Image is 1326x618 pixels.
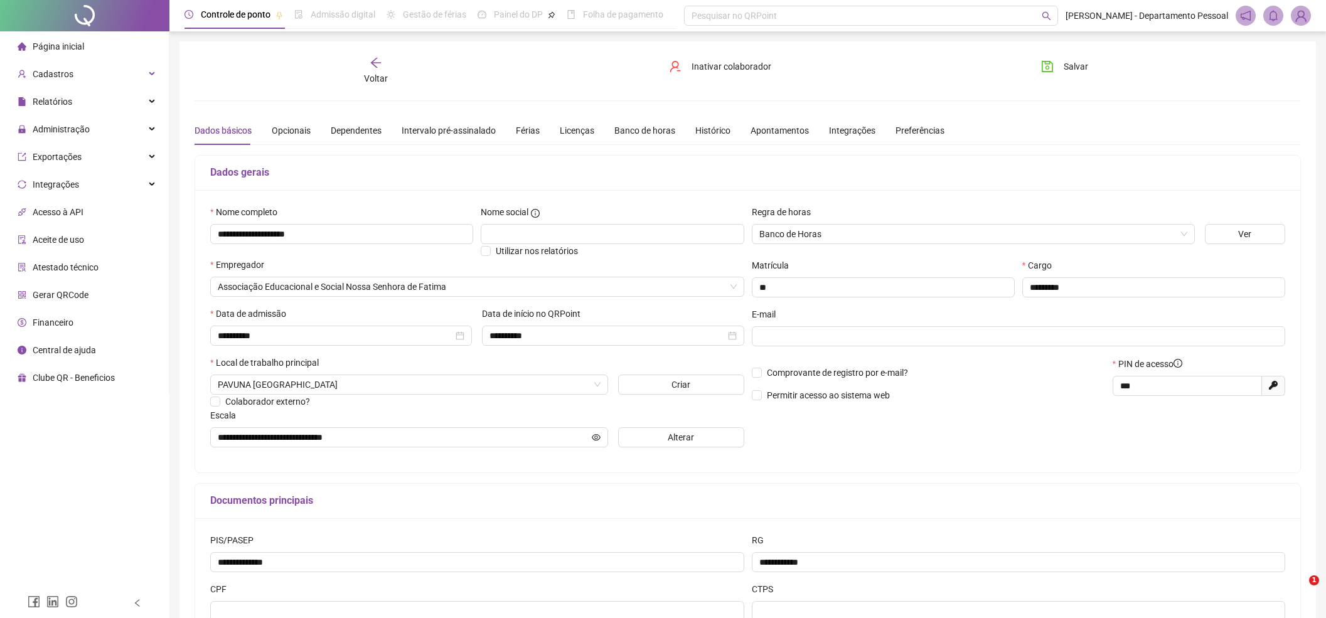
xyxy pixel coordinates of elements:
span: Painel do DP [494,9,543,19]
span: Cadastros [33,69,73,79]
span: Relatórios [33,97,72,107]
div: Opcionais [272,124,311,137]
span: Acesso à API [33,207,83,217]
div: Dados básicos [195,124,252,137]
span: Comprovante de registro por e-mail? [767,368,908,378]
span: linkedin [46,595,59,608]
span: book [567,10,575,19]
label: Empregador [210,258,272,272]
span: arrow-left [370,56,382,69]
span: Salvar [1064,60,1088,73]
span: info-circle [1174,359,1182,368]
span: Utilizar nos relatórios [496,246,578,256]
span: Página inicial [33,41,84,51]
span: dollar [18,318,26,327]
label: Regra de horas [752,205,819,219]
span: audit [18,235,26,244]
span: eye [592,433,601,442]
span: Aceite de uso [33,235,84,245]
button: Criar [618,375,744,395]
label: Data de início no QRPoint [482,307,589,321]
span: instagram [65,595,78,608]
label: Data de admissão [210,307,294,321]
span: Folha de pagamento [583,9,663,19]
span: Admissão digital [311,9,375,19]
span: home [18,42,26,51]
span: Ver [1238,227,1251,241]
span: Atestado técnico [33,262,99,272]
button: Salvar [1032,56,1098,77]
span: Alterar [668,430,694,444]
button: Inativar colaborador [660,56,781,77]
span: PAVUNA RIO DE JANEIRO [218,375,601,394]
div: Férias [516,124,540,137]
img: 35656 [1291,6,1310,25]
span: clock-circle [184,10,193,19]
h5: Dados gerais [210,165,1285,180]
span: Associação Educacional e Social Nossa Senhora de Fatima [218,277,737,296]
span: bell [1268,10,1279,21]
span: pushpin [275,11,283,19]
span: Criar [671,378,690,392]
span: user-add [18,70,26,78]
span: Inativar colaborador [692,60,771,73]
span: Integrações [33,179,79,189]
div: Licenças [560,124,594,137]
span: info-circle [531,209,540,218]
div: Intervalo pré-assinalado [402,124,496,137]
span: user-delete [669,60,682,73]
span: solution [18,263,26,272]
span: search [1042,11,1051,21]
label: CTPS [752,582,781,596]
label: E-mail [752,307,784,321]
span: info-circle [18,346,26,354]
h5: Documentos principais [210,493,1285,508]
span: gift [18,373,26,382]
span: Financeiro [33,317,73,328]
label: PIS/PASEP [210,533,262,547]
span: [PERSON_NAME] - Departamento Pessoal [1066,9,1228,23]
span: Nome social [481,205,528,219]
iframe: Intercom live chat [1283,575,1313,605]
label: Matrícula [752,258,797,272]
div: Banco de horas [614,124,675,137]
label: CPF [210,582,235,596]
button: Alterar [618,427,744,447]
span: api [18,208,26,216]
span: Central de ajuda [33,345,96,355]
span: Gestão de férias [403,9,466,19]
span: lock [18,125,26,134]
label: Escala [210,408,244,422]
div: Integrações [829,124,875,137]
label: Nome completo [210,205,286,219]
span: PIN de acesso [1118,357,1182,371]
span: sync [18,180,26,189]
span: dashboard [478,10,486,19]
span: Colaborador externo? [225,397,310,407]
span: Gerar QRCode [33,290,88,300]
label: Cargo [1022,258,1060,272]
span: notification [1240,10,1251,21]
span: 1 [1309,575,1319,585]
span: file [18,97,26,106]
span: Administração [33,124,90,134]
span: pushpin [548,11,555,19]
span: Permitir acesso ao sistema web [767,390,890,400]
label: Local de trabalho principal [210,356,327,370]
div: Dependentes [331,124,382,137]
span: facebook [28,595,40,608]
div: Histórico [695,124,730,137]
span: Clube QR - Beneficios [33,373,115,383]
span: file-done [294,10,303,19]
span: sun [387,10,395,19]
span: Banco de Horas [759,225,1187,243]
span: save [1041,60,1054,73]
div: Preferências [896,124,944,137]
span: Voltar [364,73,388,83]
span: Controle de ponto [201,9,270,19]
span: Exportações [33,152,82,162]
button: Ver [1205,224,1285,244]
span: left [133,599,142,607]
div: Apontamentos [751,124,809,137]
span: qrcode [18,290,26,299]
